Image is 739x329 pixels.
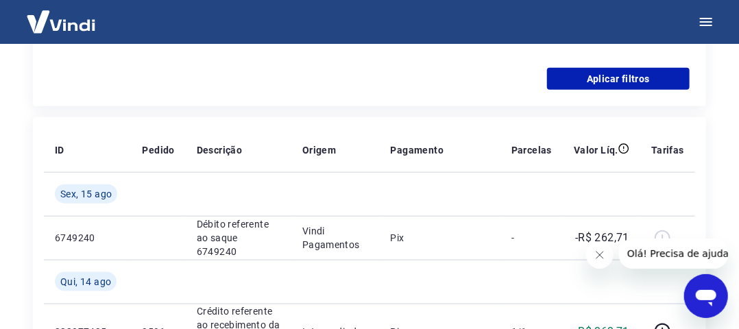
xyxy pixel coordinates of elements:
p: - [511,231,552,245]
p: -R$ 262,71 [575,230,629,246]
span: Olá! Precisa de ajuda? [8,10,115,21]
p: 6749240 [55,231,120,245]
span: Sex, 15 ago [60,187,112,201]
p: Descrição [197,143,243,157]
p: Parcelas [511,143,552,157]
p: Vindi Pagamentos [302,224,369,252]
p: Pix [391,231,489,245]
p: ID [55,143,64,157]
button: Aplicar filtros [547,68,690,90]
p: Pagamento [391,143,444,157]
iframe: Mensagem da empresa [619,239,728,269]
span: Qui, 14 ago [60,275,111,289]
p: Valor Líq. [574,143,618,157]
p: Débito referente ao saque 6749240 [197,217,280,258]
iframe: Botão para abrir a janela de mensagens [684,274,728,318]
iframe: Fechar mensagem [586,241,614,269]
img: Vindi [16,1,106,42]
p: Tarifas [651,143,684,157]
p: Pedido [142,143,174,157]
p: Origem [302,143,336,157]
